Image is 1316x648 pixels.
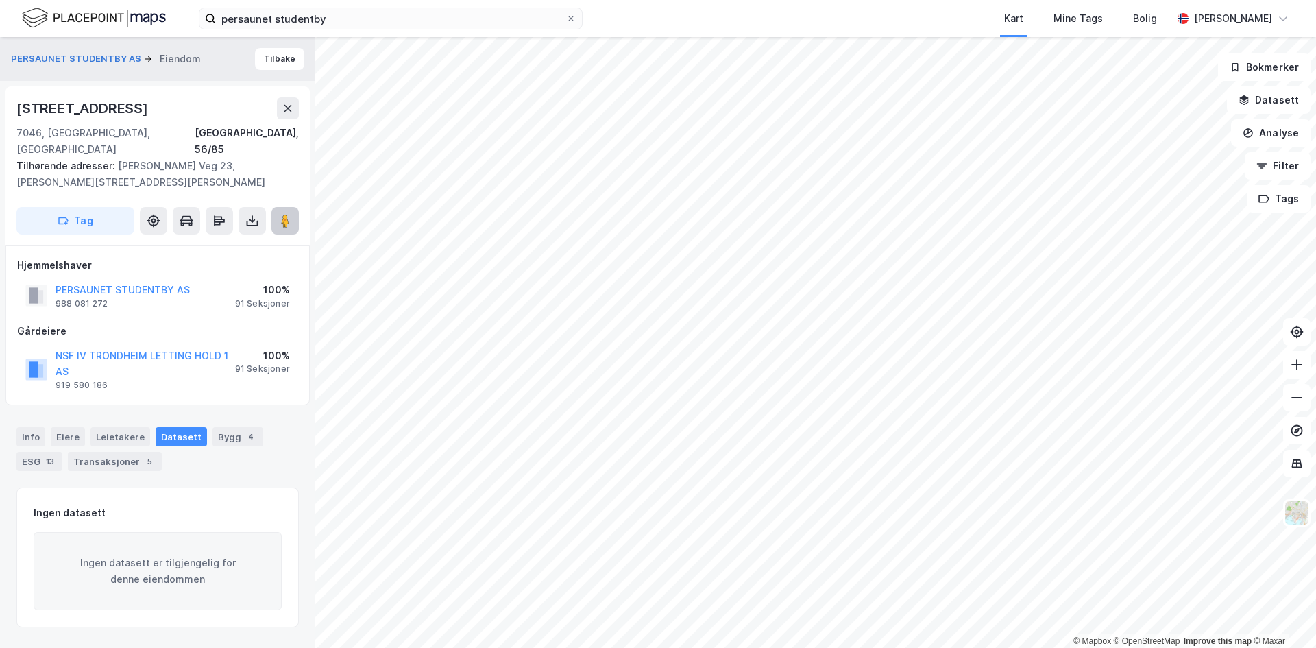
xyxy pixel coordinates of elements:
a: Improve this map [1184,636,1252,646]
div: 4 [244,430,258,444]
div: Bolig [1133,10,1157,27]
button: Tag [16,207,134,235]
button: Filter [1245,152,1311,180]
div: Bygg [212,427,263,446]
button: Datasett [1227,86,1311,114]
div: Kontrollprogram for chat [1247,582,1316,648]
div: 7046, [GEOGRAPHIC_DATA], [GEOGRAPHIC_DATA] [16,125,195,158]
div: Leietakere [90,427,150,446]
div: ESG [16,452,62,471]
div: Hjemmelshaver [17,257,298,274]
button: Bokmerker [1218,53,1311,81]
div: 988 081 272 [56,298,108,309]
button: Analyse [1231,119,1311,147]
div: [PERSON_NAME] Veg 23, [PERSON_NAME][STREET_ADDRESS][PERSON_NAME] [16,158,288,191]
div: [GEOGRAPHIC_DATA], 56/85 [195,125,299,158]
div: Gårdeiere [17,323,298,339]
div: Eiendom [160,51,201,67]
div: 100% [235,348,290,364]
div: 91 Seksjoner [235,363,290,374]
div: Mine Tags [1053,10,1103,27]
iframe: Chat Widget [1247,582,1316,648]
div: 5 [143,455,156,468]
div: 100% [235,282,290,298]
div: Kart [1004,10,1023,27]
a: OpenStreetMap [1114,636,1180,646]
a: Mapbox [1073,636,1111,646]
button: Tilbake [255,48,304,70]
div: Info [16,427,45,446]
div: 91 Seksjoner [235,298,290,309]
div: [STREET_ADDRESS] [16,97,151,119]
div: Datasett [156,427,207,446]
div: Ingen datasett er tilgjengelig for denne eiendommen [34,532,282,610]
div: [PERSON_NAME] [1194,10,1272,27]
div: 13 [43,455,57,468]
div: Ingen datasett [34,505,106,521]
button: PERSAUNET STUDENTBY AS [11,52,144,66]
div: 919 580 186 [56,380,108,391]
div: Transaksjoner [68,452,162,471]
img: logo.f888ab2527a4732fd821a326f86c7f29.svg [22,6,166,30]
div: Eiere [51,427,85,446]
span: Tilhørende adresser: [16,160,118,171]
button: Tags [1247,185,1311,213]
input: Søk på adresse, matrikkel, gårdeiere, leietakere eller personer [216,8,565,29]
img: Z [1284,500,1310,526]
